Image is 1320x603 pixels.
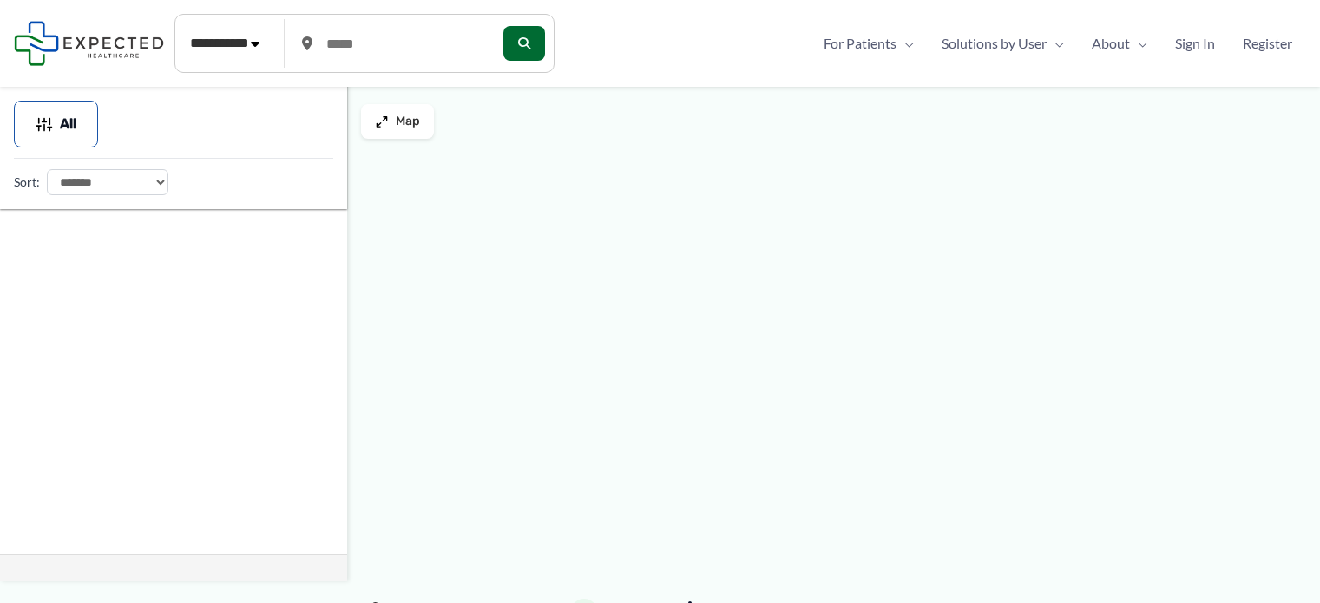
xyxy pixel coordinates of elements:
[14,171,40,193] label: Sort:
[14,21,164,65] img: Expected Healthcare Logo - side, dark font, small
[14,101,98,147] button: All
[361,104,434,139] button: Map
[896,30,914,56] span: Menu Toggle
[36,115,53,133] img: Filter
[60,118,76,130] span: All
[375,115,389,128] img: Maximize
[1092,30,1130,56] span: About
[1161,30,1229,56] a: Sign In
[1229,30,1306,56] a: Register
[1078,30,1161,56] a: AboutMenu Toggle
[1130,30,1147,56] span: Menu Toggle
[928,30,1078,56] a: Solutions by UserMenu Toggle
[396,115,420,129] span: Map
[942,30,1047,56] span: Solutions by User
[1047,30,1064,56] span: Menu Toggle
[824,30,896,56] span: For Patients
[1243,30,1292,56] span: Register
[1175,30,1215,56] span: Sign In
[810,30,928,56] a: For PatientsMenu Toggle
